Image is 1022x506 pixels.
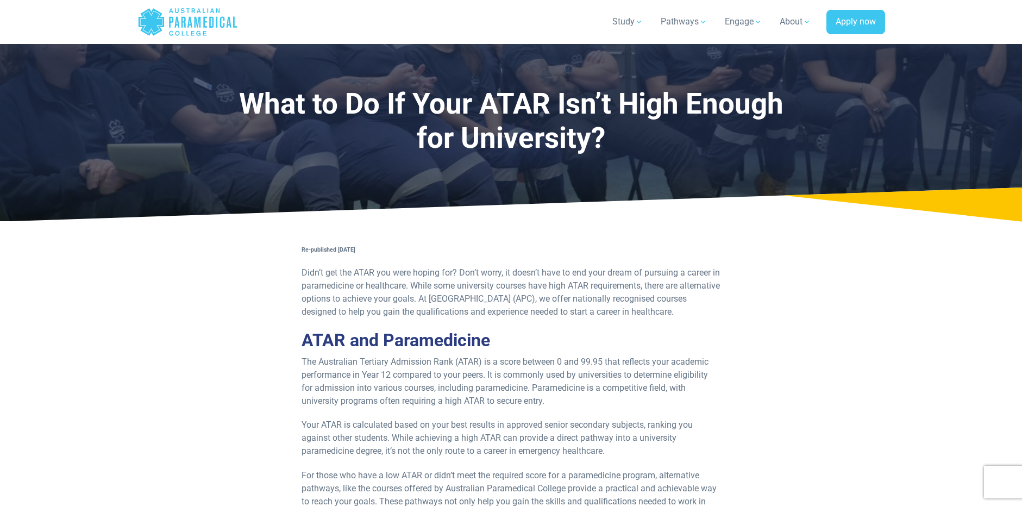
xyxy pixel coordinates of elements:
a: Pathways [654,7,714,37]
a: Engage [718,7,769,37]
a: Australian Paramedical College [137,4,238,40]
a: Apply now [826,10,885,35]
p: Didn’t get the ATAR you were hoping for? Don’t worry, it doesn’t have to end your dream of pursui... [302,266,721,318]
h2: ATAR and Paramedicine [302,330,721,351]
a: Study [606,7,650,37]
p: The Australian Tertiary Admission Rank (ATAR) is a score between 0 and 99.95 that reflects your a... [302,355,721,408]
a: About [773,7,818,37]
p: Your ATAR is calculated based on your best results in approved senior secondary subjects, ranking... [302,418,721,458]
strong: Re-published [DATE] [302,246,355,253]
h1: What to Do If Your ATAR Isn’t High Enough for University? [231,87,792,156]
